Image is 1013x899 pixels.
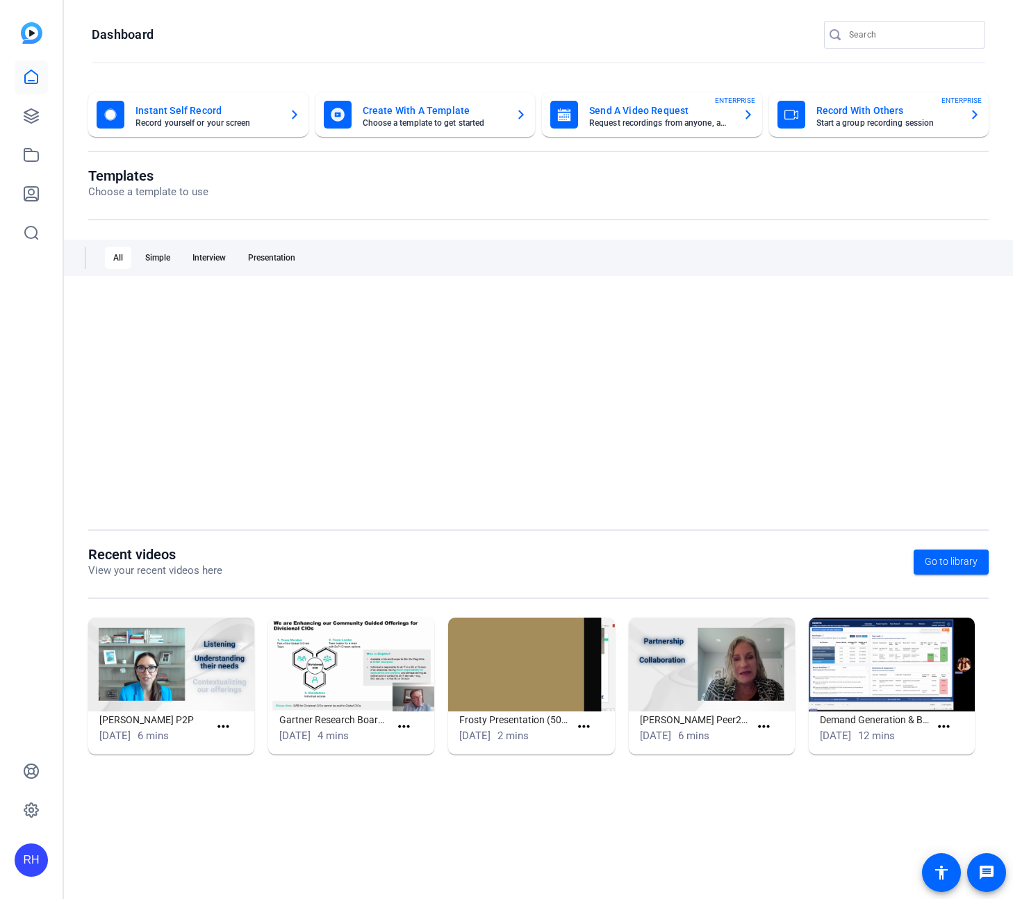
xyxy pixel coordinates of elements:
[88,563,222,579] p: View your recent videos here
[678,729,709,742] span: 6 mins
[914,550,989,575] a: Go to library
[215,718,232,736] mat-icon: more_horiz
[715,95,755,106] span: ENTERPRISE
[933,864,950,881] mat-icon: accessibility
[135,119,278,127] mat-card-subtitle: Record yourself or your screen
[363,102,505,119] mat-card-title: Create With A Template
[858,729,895,742] span: 12 mins
[575,718,593,736] mat-icon: more_horiz
[99,729,131,742] span: [DATE]
[978,864,995,881] mat-icon: message
[279,711,389,728] h1: Gartner Research Board: DCIO Product Update
[925,554,978,569] span: Go to library
[315,92,536,137] button: Create With A TemplateChoose a template to get started
[935,718,953,736] mat-icon: more_horiz
[589,119,732,127] mat-card-subtitle: Request recordings from anyone, anywhere
[769,92,989,137] button: Record With OthersStart a group recording sessionENTERPRISE
[92,26,154,43] h1: Dashboard
[497,729,529,742] span: 2 mins
[448,618,614,711] img: Frosty Presentation (50466)
[184,247,234,269] div: Interview
[268,618,434,711] img: Gartner Research Board: DCIO Product Update
[135,102,278,119] mat-card-title: Instant Self Record
[629,618,795,711] img: Tracy Orr Peer2Peer
[363,119,505,127] mat-card-subtitle: Choose a template to get started
[459,729,491,742] span: [DATE]
[459,711,569,728] h1: Frosty Presentation (50466)
[88,92,308,137] button: Instant Self RecordRecord yourself or your screen
[640,729,671,742] span: [DATE]
[21,22,42,44] img: blue-gradient.svg
[279,729,311,742] span: [DATE]
[755,718,773,736] mat-icon: more_horiz
[138,729,169,742] span: 6 mins
[15,843,48,877] div: RH
[809,618,975,711] img: Demand Generation & Building Pipeline Video
[99,711,209,728] h1: [PERSON_NAME] P2P
[542,92,762,137] button: Send A Video RequestRequest recordings from anyone, anywhereENTERPRISE
[816,119,959,127] mat-card-subtitle: Start a group recording session
[318,729,349,742] span: 4 mins
[88,184,208,200] p: Choose a template to use
[88,618,254,711] img: Christie Dziubek P2P
[589,102,732,119] mat-card-title: Send A Video Request
[240,247,304,269] div: Presentation
[941,95,982,106] span: ENTERPRISE
[105,247,131,269] div: All
[820,729,851,742] span: [DATE]
[395,718,413,736] mat-icon: more_horiz
[816,102,959,119] mat-card-title: Record With Others
[137,247,179,269] div: Simple
[640,711,750,728] h1: [PERSON_NAME] Peer2Peer
[88,167,208,184] h1: Templates
[849,26,974,43] input: Search
[820,711,930,728] h1: Demand Generation & Building Pipeline Video
[88,546,222,563] h1: Recent videos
